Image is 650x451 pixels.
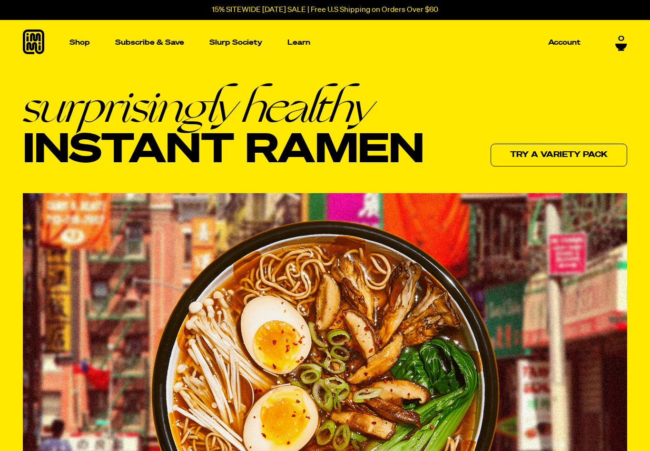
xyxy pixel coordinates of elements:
[615,35,627,51] a: 0
[66,20,94,65] a: Shop
[491,144,627,167] a: Try a variety pack
[209,39,262,46] p: Slurp Society
[544,35,584,50] a: Account
[23,84,424,173] h1: Instant Ramen
[212,6,438,14] p: 15% SITEWIDE [DATE] SALE | Free U.S Shipping on Orders Over $60
[548,39,581,46] p: Account
[115,39,184,46] p: Subscribe & Save
[287,39,310,46] p: Learn
[618,35,624,43] span: 0
[66,20,584,65] nav: Main navigation
[284,20,314,65] a: Learn
[69,39,90,46] p: Shop
[111,35,188,50] a: Subscribe & Save
[23,84,424,129] em: surprisingly healthy
[206,35,266,50] a: Slurp Society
